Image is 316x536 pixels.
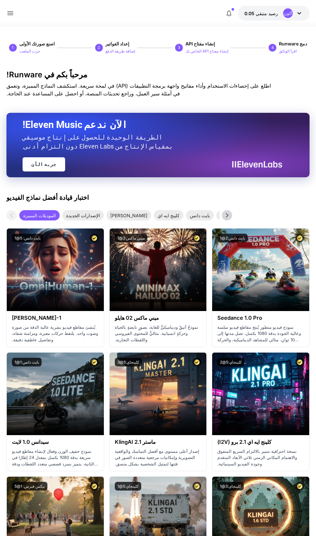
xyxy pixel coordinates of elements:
[105,47,135,55] button: إضافة طريقة الدفع
[217,449,297,466] font: نسخة احترافية تتميز بالالتزام السريع المتفوق والاهتمام المكاني الزمني ثلاثي الأبعاد المتقدم وجودة...
[117,484,139,489] font: كلينجاي:5@1
[117,360,139,365] font: كلينجاي:5@3
[185,49,228,54] font: إنشاء مفتاح API الخاص بك
[284,11,292,16] font: أكون
[12,325,98,342] font: يُنشئ مقاطع فيديو بشرية عالية الدقة من صورة وصوت واحد. يلتقط حركات معبرة، ومزامنة شفاه، وتفاصيل ع...
[90,358,99,366] button: نموذج معتمد - تم فحصه للحصول على أفضل أداء ويتضمن ترخيصًا تجاريًا.
[90,234,99,242] button: نموذج معتمد - تم فحصه للحصول على أفضل أداء ويتضمن ترخيصًا تجاريًا.
[110,353,207,435] img: بديل
[7,229,104,311] img: بديل
[12,439,49,445] font: سيدانس 1.0 لايت
[244,10,278,17] div: 0.05 دولار
[115,439,156,445] font: KlingAI 2.1 ماستر
[190,213,210,218] font: بايت دانس
[115,358,142,366] button: كلينجاي:5@3
[23,157,65,171] a: جربه الآن
[15,236,41,240] font: بايت دانس: 5@1
[279,47,297,55] button: اقرأ الوثائق
[154,210,183,220] div: كلينج ايه اي
[19,49,40,54] font: جرب الملعب
[12,234,43,242] button: بايت دانس: 5@1
[217,234,248,242] button: بايت دانس:2@1
[115,482,141,491] button: كلينجاي:5@1
[217,482,244,491] button: كلينجاي:3@1
[105,41,129,46] font: إعداد الفواتير
[212,353,309,435] img: بديل
[62,210,104,220] div: الإصدارات الجديدة
[115,449,199,466] font: إصدار أعلى مستوى مع أفضل التماسك والواقعية التصويرية وإمكانيات مرجعية متعددة الصور في فئتها لتمثي...
[178,45,180,50] font: 3
[12,482,47,491] button: بيكس فيرس: 1@5
[15,484,45,489] font: بيكس فيرس: 1@5
[220,360,242,365] font: كلينجاي:5@2
[212,229,309,311] img: بديل
[158,213,180,218] font: كلينج ايه اي
[185,41,215,46] font: إنشاء مفتاح API
[115,325,198,342] font: نموذجٌ أنيقٌ وديناميكيٌّ للغاية، بصورٍ نابضةٍ بالحياة وحركةٍ انسيابية. مثاليٌّ للمحتوى الفيروسي و...
[217,315,262,321] font: Seedance 1.0 Pro
[220,484,241,489] font: كلينجاي:3@1
[6,83,271,97] font: اطلع على إحصاءات الاستخدام وأداء مفاتيح واجهة برمجة التطبيقات (API) في لمحة سريعة. استكشف النماذج...
[19,41,55,46] font: اصنع صورتك الأولى
[186,210,214,220] div: بايت دانس
[279,41,307,46] font: دمج Runware
[6,194,89,201] font: اختبار قيادة أفضل نماذج الفيديو
[19,47,40,55] button: جرب الملعب
[110,229,207,311] img: بديل
[279,49,297,54] font: اقرأ الوثائق
[7,353,104,435] img: بديل
[295,358,304,366] button: نموذج معتمد - تم فحصه للحصول على أفضل أداء ويتضمن ترخيصًا تجاريًا.
[117,236,145,240] font: ميني ماكس:3@1
[98,45,100,50] font: 2
[220,236,245,240] font: بايت دانس:2@1
[23,119,128,130] font: الآن ندعم Eleven Music!
[217,358,244,366] button: كلينجاي:5@2
[115,315,159,321] font: ميني ماكس 02 هايلو
[105,49,135,54] font: إضافة طريقة الدفع
[12,358,42,366] button: بايت دانس:1@1
[272,45,274,50] font: 4
[110,213,147,218] font: [PERSON_NAME]
[12,449,98,473] font: نموذج خفيف الوزن وفعال لإنشاء مقاطع فيديو سريعة بدقة 1080 بكسل بمعدل 24 إطارًا في الثانية. يتميز ...
[193,234,201,242] button: نموذج معتمد - تم فحصه للحصول على أفضل أداء ويتضمن ترخيصًا تجاريًا.
[6,70,87,79] font: مرحباً بكم في Runware!
[90,482,99,491] button: نموذج معتمد - تم فحصه للحصول على أفضل أداء ويتضمن ترخيصًا تجاريًا.
[193,358,201,366] button: نموذج معتمد - تم فحصه للحصول على أفضل أداء ويتضمن ترخيصًا تجاريًا.
[12,315,61,321] font: [PERSON_NAME]-1
[12,45,14,50] font: 1
[238,6,310,21] button: 0.05 دولارأكون
[66,213,100,218] font: الإصدارات الجديدة
[295,482,304,491] button: نموذج معتمد - تم فحصه للحصول على أفضل أداء ويتضمن ترخيصًا تجاريًا.
[193,482,201,491] button: نموذج معتمد - تم فحصه للحصول على أفضل أداء ويتضمن ترخيصًا تجاريًا.
[217,325,301,349] font: نموذج فيديو متطور يُنتج مقاطع فيديو سلسة وعالية الجودة بدقة 1080 بكسل، تصل مدتها إلى 10 ثوانٍ. مث...
[256,11,278,16] font: رصيد متبقي
[106,210,151,220] div: [PERSON_NAME]
[23,133,173,150] font: الطريقة الوحيدة للحصول على إنتاج موسيقي بمقياس الإنتاج من Eleven Labs دون التزام أدنى.
[32,162,56,167] font: جربه الآن
[115,234,147,242] button: ميني ماكس:3@1
[15,360,39,365] font: بايت دانس:1@1
[19,210,60,220] div: الموديلات المميزة
[217,439,272,445] font: كلينج ايه اي 2.1 برو (I2V)
[23,213,56,218] font: الموديلات المميزة
[295,234,304,242] button: نموذج معتمد - تم فحصه للحصول على أفضل أداء ويتضمن ترخيصًا تجاريًا.
[244,11,254,16] font: 0.05
[185,47,228,55] button: إنشاء مفتاح API الخاص بك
